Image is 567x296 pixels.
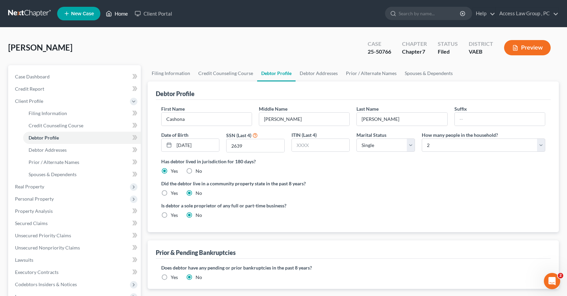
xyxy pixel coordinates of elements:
[356,131,386,138] label: Marital Status
[71,11,94,16] span: New Case
[29,171,77,177] span: Spouses & Dependents
[29,123,83,128] span: Credit Counseling Course
[292,139,350,152] input: XXXX
[171,190,178,197] label: Yes
[10,205,141,217] a: Property Analysis
[102,7,131,20] a: Home
[8,42,72,52] span: [PERSON_NAME]
[10,242,141,254] a: Unsecured Nonpriority Claims
[356,105,379,112] label: Last Name
[368,40,391,48] div: Case
[196,190,202,197] label: No
[291,131,317,138] label: ITIN (Last 4)
[15,245,80,251] span: Unsecured Nonpriority Claims
[15,196,54,202] span: Personal Property
[161,180,545,187] label: Did the debtor live in a community property state in the past 8 years?
[15,98,43,104] span: Client Profile
[156,248,236,257] div: Prior & Pending Bankruptcies
[171,274,178,281] label: Yes
[15,184,44,189] span: Real Property
[29,147,67,153] span: Debtor Addresses
[296,65,342,81] a: Debtor Addresses
[171,212,178,219] label: Yes
[23,168,141,181] a: Spouses & Dependents
[162,113,252,126] input: --
[399,7,461,20] input: Search by name...
[10,217,141,229] a: Secured Claims
[227,139,284,152] input: XXXX
[10,71,141,83] a: Case Dashboard
[357,113,447,126] input: --
[454,105,467,112] label: Suffix
[422,48,425,55] span: 7
[455,113,545,126] input: --
[161,105,185,112] label: First Name
[401,65,457,81] a: Spouses & Dependents
[10,83,141,95] a: Credit Report
[438,40,458,48] div: Status
[23,119,141,132] a: Credit Counseling Course
[15,220,48,226] span: Secured Claims
[161,131,188,138] label: Date of Birth
[469,48,493,56] div: VAEB
[23,156,141,168] a: Prior / Alternate Names
[148,65,194,81] a: Filing Information
[196,212,202,219] label: No
[131,7,176,20] a: Client Portal
[15,74,50,79] span: Case Dashboard
[23,144,141,156] a: Debtor Addresses
[15,208,53,214] span: Property Analysis
[171,168,178,174] label: Yes
[472,7,495,20] a: Help
[496,7,558,20] a: Access Law Group , PC
[23,132,141,144] a: Debtor Profile
[15,233,71,238] span: Unsecured Priority Claims
[29,159,79,165] span: Prior / Alternate Names
[161,202,350,209] label: Is debtor a sole proprietor of any full or part-time business?
[504,40,551,55] button: Preview
[15,269,59,275] span: Executory Contracts
[196,274,202,281] label: No
[156,90,195,98] div: Debtor Profile
[226,132,251,139] label: SSN (Last 4)
[15,86,44,92] span: Credit Report
[194,65,257,81] a: Credit Counseling Course
[438,48,458,56] div: Filed
[342,65,401,81] a: Prior / Alternate Names
[161,264,545,271] label: Does debtor have any pending or prior bankruptcies in the past 8 years?
[368,48,391,56] div: 25-50766
[29,110,67,116] span: Filing Information
[174,139,219,152] input: MM/DD/YYYY
[558,273,563,278] span: 2
[544,273,560,289] iframe: Intercom live chat
[259,105,287,112] label: Middle Name
[196,168,202,174] label: No
[402,40,427,48] div: Chapter
[10,229,141,242] a: Unsecured Priority Claims
[422,131,498,138] label: How many people in the household?
[469,40,493,48] div: District
[259,113,349,126] input: M.I
[15,281,77,287] span: Codebtors Insiders & Notices
[257,65,296,81] a: Debtor Profile
[161,158,545,165] label: Has debtor lived in jurisdiction for 180 days?
[402,48,427,56] div: Chapter
[10,254,141,266] a: Lawsuits
[15,257,33,263] span: Lawsuits
[23,107,141,119] a: Filing Information
[10,266,141,278] a: Executory Contracts
[29,135,59,141] span: Debtor Profile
